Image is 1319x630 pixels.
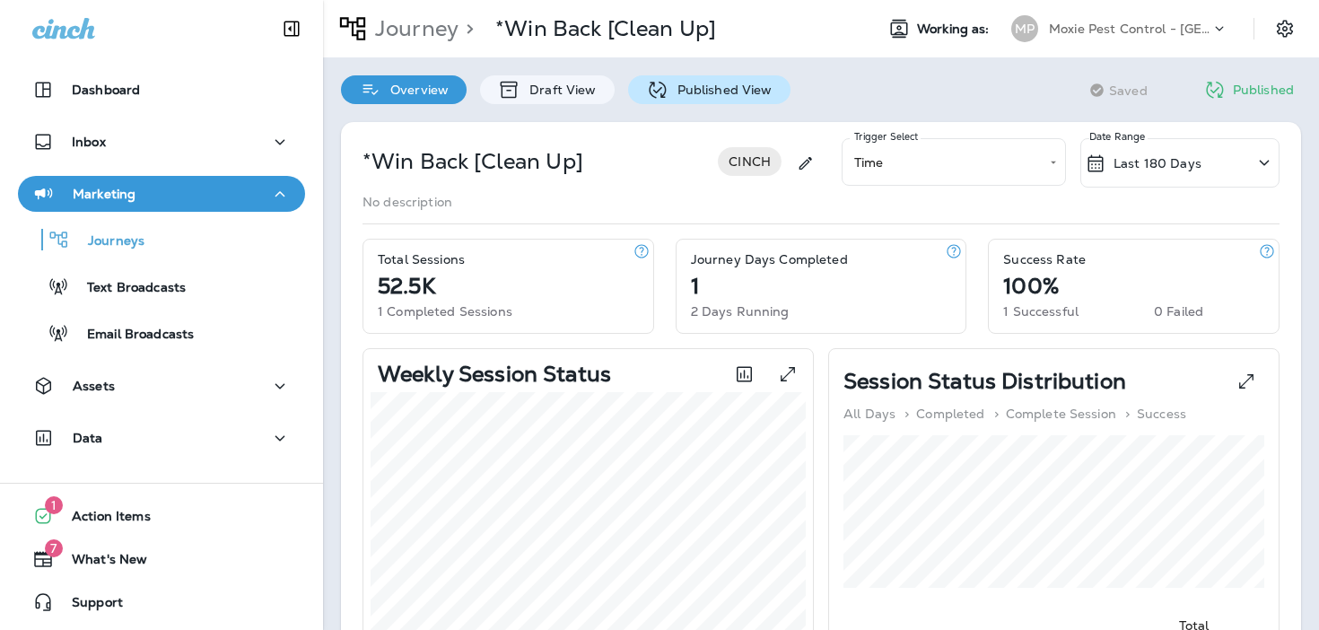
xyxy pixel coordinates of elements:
button: Collapse Sidebar [266,11,317,47]
p: 1 Completed Sessions [378,304,512,319]
p: No description [363,195,452,209]
p: Data [73,431,103,445]
p: All Days [843,407,895,421]
p: Assets [73,379,115,393]
button: Toggle between session count and session percentage [726,356,763,392]
p: Completed [916,407,984,421]
p: 1 Successful [1003,304,1079,319]
button: View Pie expanded to full screen [1228,363,1264,399]
span: Saved [1109,83,1148,98]
button: View graph expanded to full screen [770,356,806,392]
p: 0 Failed [1154,304,1203,319]
p: 52.5K [378,279,435,293]
p: Published [1233,83,1294,97]
span: CINCH [718,154,782,169]
p: Success Rate [1003,252,1086,267]
button: Marketing [18,176,305,212]
p: Marketing [73,187,135,201]
button: Settings [1269,13,1301,45]
p: 1 [691,279,699,293]
p: Journeys [70,233,144,250]
button: Dashboard [18,72,305,108]
button: 1Action Items [18,498,305,534]
p: > [994,407,999,421]
p: Journey Days Completed [691,252,848,267]
p: *Win Back [Clean Up] [495,15,716,42]
p: Inbox [72,135,106,149]
span: 7 [45,539,63,557]
p: Complete Session [1006,407,1116,421]
p: 2 Days Running [691,304,790,319]
button: Support [18,584,305,620]
span: Action Items [54,509,151,530]
p: > [459,15,474,42]
button: Journeys [18,221,305,258]
p: Total Sessions [378,252,465,267]
p: Overview [381,83,449,97]
span: Working as: [917,22,993,37]
p: Published View [668,83,773,97]
p: Dashboard [72,83,140,97]
p: 100% [1003,279,1059,293]
p: Journey [368,15,459,42]
p: > [904,407,909,421]
p: Date Range [1089,129,1148,144]
button: Assets [18,368,305,404]
div: MP [1011,15,1038,42]
span: Support [54,595,123,617]
p: *Win Back [Clean Up] [363,147,583,176]
button: 7What's New [18,541,305,577]
p: Success [1137,407,1186,421]
p: > [1125,407,1130,421]
p: Last 180 Days [1114,156,1201,171]
button: Data [18,420,305,456]
p: Email Broadcasts [69,327,194,344]
p: Session Status Distribution [843,374,1126,389]
p: Text Broadcasts [69,280,186,297]
button: Email Broadcasts [18,314,305,352]
p: Weekly Session Status [378,367,611,381]
p: Moxie Pest Control - [GEOGRAPHIC_DATA] [1049,22,1210,36]
span: 1 [45,496,63,514]
div: Time [842,138,1066,186]
button: Inbox [18,124,305,160]
span: What's New [54,552,147,573]
p: Draft View [520,83,596,97]
div: Edit [789,138,822,188]
button: Text Broadcasts [18,267,305,305]
label: Trigger Select [854,130,919,144]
